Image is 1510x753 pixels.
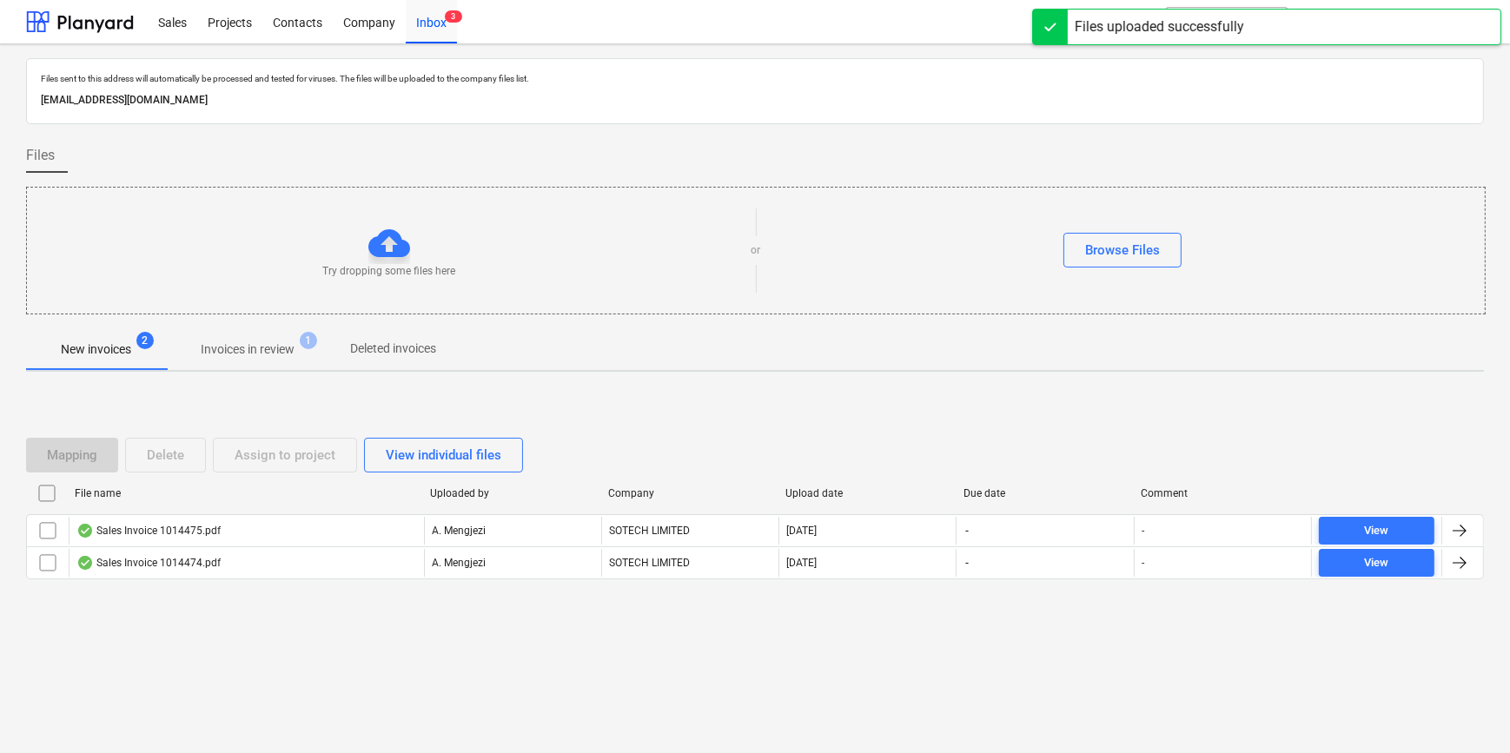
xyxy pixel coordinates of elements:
button: View [1319,549,1434,577]
p: or [752,243,761,258]
div: Browse Files [1085,239,1160,261]
span: - [964,556,970,571]
div: SOTECH LIMITED [601,517,778,545]
div: - [1142,525,1144,537]
p: Try dropping some files here [322,264,455,279]
button: Browse Files [1063,233,1182,268]
div: View [1364,553,1388,573]
p: A. Mengjezi [432,556,486,571]
div: [DATE] [786,557,817,569]
button: View [1319,517,1434,545]
div: Company [608,487,772,499]
p: New invoices [61,340,131,359]
div: OCR finished [76,556,94,570]
div: - [1142,557,1144,569]
div: Uploaded by [430,487,594,499]
p: [EMAIL_ADDRESS][DOMAIN_NAME] [41,91,1469,109]
p: A. Mengjezi [432,524,486,538]
div: Comment [1141,487,1305,499]
p: Deleted invoices [350,340,436,358]
span: - [964,524,970,538]
div: Due date [964,487,1128,499]
span: 1 [300,332,317,349]
div: View individual files [386,444,501,466]
div: Files uploaded successfully [1075,17,1244,37]
iframe: Chat Widget [1423,670,1510,753]
span: 2 [136,332,154,349]
div: [DATE] [786,525,817,537]
div: View [1364,521,1388,541]
p: Files sent to this address will automatically be processed and tested for viruses. The files will... [41,73,1469,84]
div: OCR finished [76,524,94,538]
p: Invoices in review [201,340,295,359]
div: Upload date [785,487,950,499]
div: Sales Invoice 1014474.pdf [76,556,221,570]
button: View individual files [364,438,523,472]
span: Files [26,145,55,166]
div: File name [75,487,416,499]
div: SOTECH LIMITED [601,549,778,577]
span: 3 [445,10,462,23]
div: Sales Invoice 1014475.pdf [76,524,221,538]
div: Try dropping some files hereorBrowse Files [26,187,1486,314]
